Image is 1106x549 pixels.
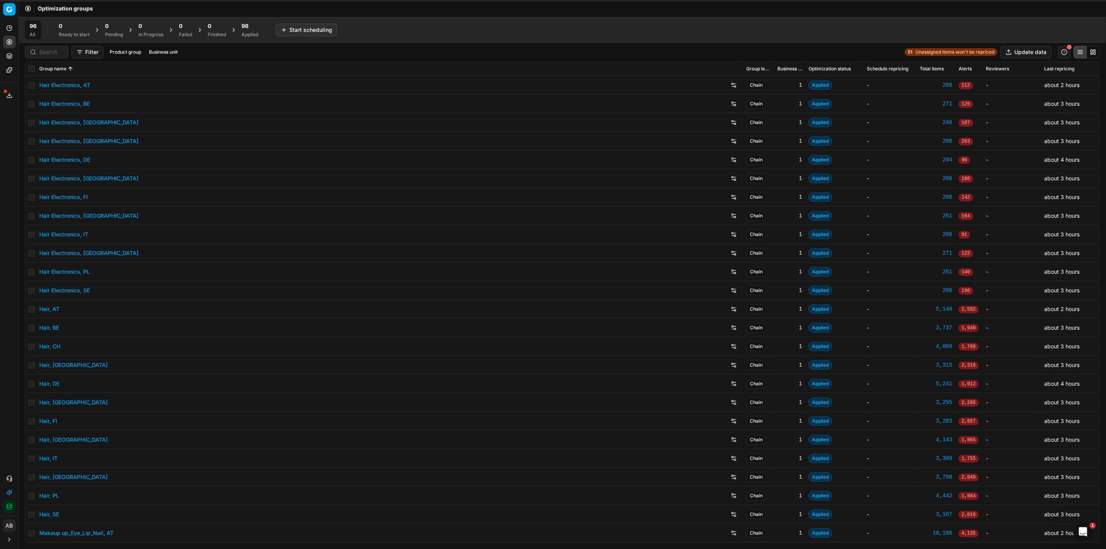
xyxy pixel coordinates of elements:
[1001,46,1052,58] button: Update data
[920,361,952,369] a: 3,315
[983,524,1041,542] td: -
[3,520,15,532] span: AB
[808,379,832,388] span: Applied
[808,136,832,146] span: Applied
[1044,474,1080,480] span: about 3 hours
[39,436,108,444] a: Hair, [GEOGRAPHIC_DATA]
[1044,492,1080,499] span: about 3 hours
[777,324,802,332] div: 1
[746,323,766,332] span: Chain
[864,76,917,94] td: -
[777,66,802,72] span: Business unit
[920,249,952,257] a: 271
[777,119,802,126] div: 1
[808,286,832,295] span: Applied
[808,248,832,258] span: Applied
[39,324,59,332] a: Hair, BE
[59,22,62,30] span: 0
[920,455,952,462] div: 3,309
[920,156,952,164] a: 294
[777,156,802,164] div: 1
[920,287,952,294] a: 206
[983,393,1041,412] td: -
[920,473,952,481] a: 3,788
[864,225,917,244] td: -
[1044,287,1080,294] span: about 3 hours
[777,81,802,89] div: 1
[1044,82,1080,88] span: about 2 hours
[1044,306,1080,312] span: about 2 hours
[920,175,952,182] div: 206
[179,22,182,30] span: 0
[39,361,108,369] a: Hair, [GEOGRAPHIC_DATA]
[39,249,138,257] a: Hair Electronics, [GEOGRAPHIC_DATA]
[864,281,917,300] td: -
[777,249,802,257] div: 1
[39,399,108,406] a: Hair, [GEOGRAPHIC_DATA]
[864,94,917,113] td: -
[864,356,917,374] td: -
[983,486,1041,505] td: -
[1044,250,1080,256] span: about 3 hours
[808,118,832,127] span: Applied
[39,511,59,518] a: Hair, SE
[777,417,802,425] div: 1
[39,492,59,500] a: Hair, PL
[864,262,917,281] td: -
[983,150,1041,169] td: -
[39,268,90,276] a: Hair Electronics, PL
[1044,100,1080,107] span: about 3 hours
[920,119,952,126] a: 246
[920,529,952,537] div: 10,196
[959,399,979,407] span: 2,285
[777,137,802,145] div: 1
[959,530,979,537] span: 4,135
[920,436,952,444] a: 4,143
[959,194,973,201] span: 142
[959,268,973,276] span: 140
[920,100,952,108] a: 271
[864,374,917,393] td: -
[808,398,832,407] span: Applied
[920,417,952,425] a: 3,283
[39,48,63,56] input: Search
[1074,523,1092,541] iframe: Intercom live chat
[959,455,979,463] span: 1,755
[920,380,952,388] a: 5,241
[746,472,766,482] span: Chain
[38,5,93,12] nav: breadcrumb
[983,225,1041,244] td: -
[808,435,832,444] span: Applied
[38,5,93,12] span: Optimization groups
[746,174,766,183] span: Chain
[39,100,90,108] a: Hair Electronics, BE
[777,231,802,238] div: 1
[864,150,917,169] td: -
[983,449,1041,468] td: -
[105,22,108,30] span: 0
[959,82,973,89] span: 112
[959,511,979,519] span: 2,016
[959,380,979,388] span: 1,012
[746,80,766,90] span: Chain
[864,524,917,542] td: -
[105,31,123,38] div: Pending
[864,412,917,430] td: -
[920,137,952,145] a: 206
[30,22,37,30] span: 96
[959,138,973,145] span: 263
[146,47,181,57] button: Business unit
[746,510,766,519] span: Chain
[959,306,979,313] span: 1,592
[920,212,952,220] a: 281
[959,474,979,481] span: 2,049
[746,286,766,295] span: Chain
[1044,530,1080,536] span: about 2 hours
[1044,212,1080,219] span: about 3 hours
[808,454,832,463] span: Applied
[39,380,59,388] a: Hair, DE
[1044,436,1080,443] span: about 3 hours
